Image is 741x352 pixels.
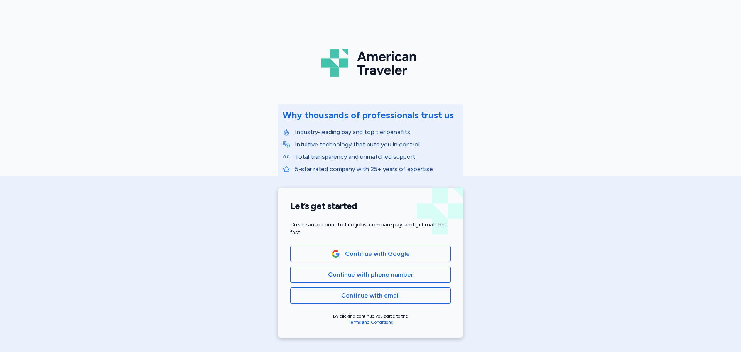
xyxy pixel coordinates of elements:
[290,313,451,325] div: By clicking continue you agree to the
[290,267,451,283] button: Continue with phone number
[290,200,451,212] h1: Let’s get started
[295,140,458,149] p: Intuitive technology that puts you in control
[295,128,458,137] p: Industry-leading pay and top tier benefits
[295,165,458,174] p: 5-star rated company with 25+ years of expertise
[321,46,420,80] img: Logo
[332,250,340,258] img: Google Logo
[290,287,451,304] button: Continue with email
[345,249,410,258] span: Continue with Google
[295,152,458,162] p: Total transparency and unmatched support
[290,221,451,236] div: Create an account to find jobs, compare pay, and get matched fast
[290,246,451,262] button: Google LogoContinue with Google
[349,320,393,325] a: Terms and Conditions
[328,270,413,279] span: Continue with phone number
[283,109,454,121] div: Why thousands of professionals trust us
[341,291,400,300] span: Continue with email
